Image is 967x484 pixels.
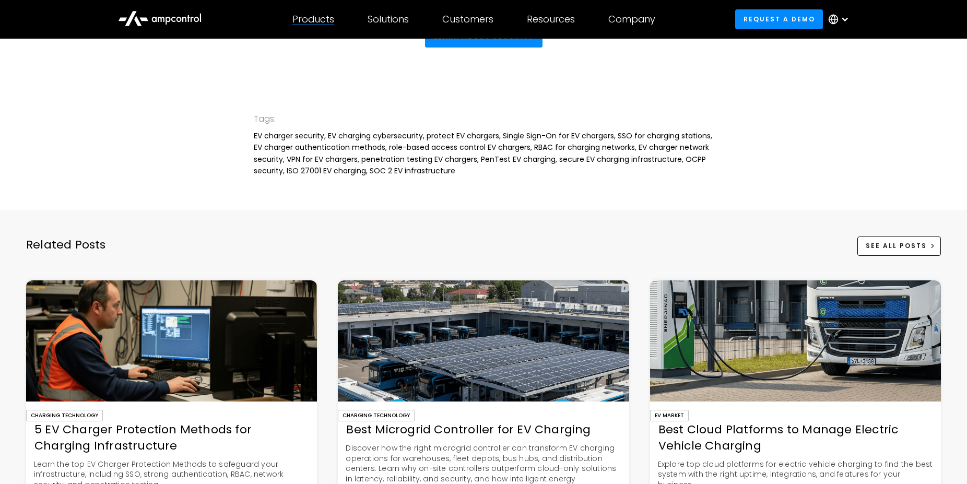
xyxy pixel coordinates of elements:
[735,9,823,29] a: Request a demo
[866,241,927,251] div: See All Posts
[650,410,689,421] div: EV Market
[292,14,334,25] div: Products
[442,14,493,25] div: Customers
[254,112,713,126] div: Tags:
[26,237,106,268] div: Related Posts
[338,422,629,438] div: Best Microgrid Controller for EV Charging
[857,237,941,256] a: See All Posts
[608,14,655,25] div: Company
[26,280,317,402] img: 5 EV Charger Protection Methods for Charging Infrastructure
[368,14,409,25] div: Solutions
[527,14,575,25] div: Resources
[650,280,941,402] img: Best Cloud Platforms to Manage Electric Vehicle Charging
[650,422,941,454] div: Best Cloud Platforms to Manage Electric Vehicle Charging
[26,410,103,421] div: Charging Technology
[254,130,713,177] div: EV charger security, EV charging cybersecurity, protect EV chargers, Single Sign-On for EV charge...
[26,422,317,454] div: 5 EV Charger Protection Methods for Charging Infrastructure
[338,280,629,402] img: Best Microgrid Controller for EV Charging
[338,410,415,421] div: Charging Technology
